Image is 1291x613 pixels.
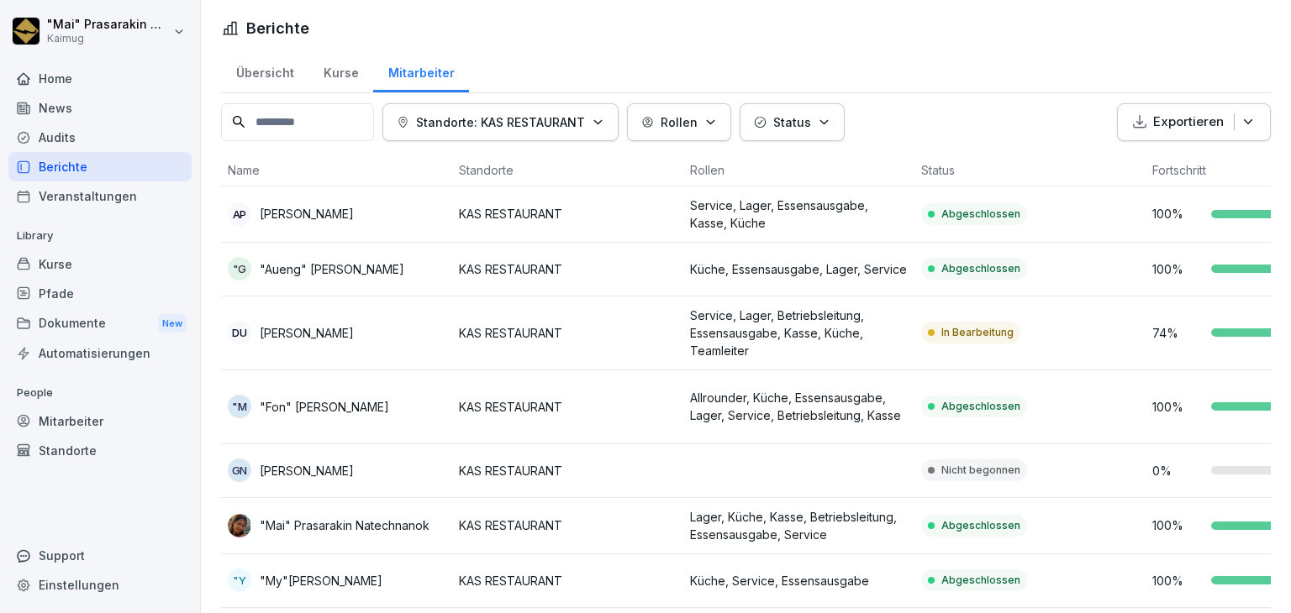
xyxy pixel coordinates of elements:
[228,458,251,482] div: GN
[690,572,908,589] p: Küche, Service, Essensausgabe
[382,103,619,141] button: Standorte: KAS RESTAURANT
[158,314,187,333] div: New
[1153,113,1224,132] p: Exportieren
[1152,260,1203,278] p: 100 %
[260,260,404,278] p: "Aueng" [PERSON_NAME]
[690,306,908,359] p: Service, Lager, Betriebsleitung, Essensausgabe, Kasse, Küche, Teamleiter
[459,398,677,416] p: KAS RESTAURANT
[260,205,354,223] p: [PERSON_NAME]
[690,260,908,278] p: Küche, Essensausgabe, Lager, Service
[914,155,1146,186] th: Status
[260,572,382,589] p: "My"[PERSON_NAME]
[1152,516,1203,534] p: 100 %
[416,113,585,131] p: Standorte: KAS RESTAURANT
[8,123,192,152] a: Audits
[941,399,1020,414] p: Abgeschlossen
[459,462,677,479] p: KAS RESTAURANT
[260,398,389,416] p: "Fon" [PERSON_NAME]
[8,64,192,93] a: Home
[228,202,251,226] div: AP
[627,103,731,141] button: Rollen
[8,308,192,339] a: DokumenteNew
[941,207,1020,222] p: Abgeschlossen
[459,260,677,278] p: KAS RESTAURANT
[1152,324,1203,342] p: 74 %
[452,155,683,186] th: Standorte
[941,573,1020,588] p: Abgeschlossen
[459,324,677,342] p: KAS RESTAURANT
[773,113,811,131] p: Status
[221,155,452,186] th: Name
[8,541,192,570] div: Support
[246,17,309,39] h1: Berichte
[683,155,914,186] th: Rollen
[1152,462,1203,479] p: 0 %
[228,568,251,592] div: "Y
[228,395,251,418] div: "M
[8,436,192,465] a: Standorte
[941,518,1020,533] p: Abgeschlossen
[8,380,192,406] p: People
[690,196,908,232] p: Service, Lager, Essensausgabe, Kasse, Küche
[308,50,373,92] a: Kurse
[941,325,1014,340] p: In Bearbeitung
[8,406,192,436] a: Mitarbeiter
[373,50,469,92] a: Mitarbeiter
[661,113,698,131] p: Rollen
[228,257,251,280] div: "G
[47,33,170,45] p: Kaimug
[1152,205,1203,223] p: 100 %
[8,181,192,211] a: Veranstaltungen
[8,570,192,600] a: Einstellungen
[690,508,908,543] p: Lager, Küche, Kasse, Betriebsleitung, Essensausgabe, Service
[1152,398,1203,416] p: 100 %
[260,324,354,342] p: [PERSON_NAME]
[228,321,251,344] div: DU
[1117,103,1271,141] button: Exportieren
[8,338,192,368] a: Automatisierungen
[8,152,192,181] a: Berichte
[459,572,677,589] p: KAS RESTAURANT
[8,93,192,123] a: News
[221,50,308,92] a: Übersicht
[459,516,677,534] p: KAS RESTAURANT
[8,249,192,279] a: Kurse
[8,223,192,249] p: Library
[740,103,845,141] button: Status
[690,389,908,424] p: Allrounder, Küche, Essensausgabe, Lager, Service, Betriebsleitung, Kasse
[1152,572,1203,589] p: 100 %
[8,279,192,308] a: Pfade
[260,516,429,534] p: "Mai" Prasarakin Natechnanok
[228,514,251,537] img: f3vrnbq1a0ja678kqe8p3mnu.png
[8,308,192,339] div: Dokumente
[459,205,677,223] p: KAS RESTAURANT
[47,18,170,32] p: "Mai" Prasarakin Natechnanok
[941,463,1020,478] p: Nicht begonnen
[260,462,354,479] p: [PERSON_NAME]
[941,261,1020,276] p: Abgeschlossen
